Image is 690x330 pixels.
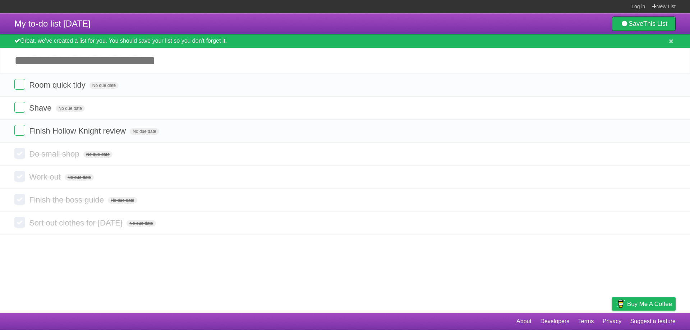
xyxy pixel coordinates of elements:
[29,195,106,204] span: Finish the boss guide
[83,151,112,158] span: No due date
[14,194,25,205] label: Done
[578,315,594,328] a: Terms
[14,79,25,90] label: Done
[108,197,137,204] span: No due date
[89,82,119,89] span: No due date
[14,125,25,136] label: Done
[29,80,87,89] span: Room quick tidy
[29,149,81,158] span: Do small shop
[14,19,91,28] span: My to-do list [DATE]
[540,315,569,328] a: Developers
[29,172,63,181] span: Work out
[29,218,124,227] span: Sort out clothes for [DATE]
[126,220,156,227] span: No due date
[612,297,676,311] a: Buy me a coffee
[14,171,25,182] label: Done
[643,20,667,27] b: This List
[612,17,676,31] a: SaveThis List
[14,102,25,113] label: Done
[627,298,672,310] span: Buy me a coffee
[29,126,128,135] span: Finish Hollow Knight review
[616,298,625,310] img: Buy me a coffee
[29,103,53,112] span: Shave
[14,148,25,159] label: Done
[130,128,159,135] span: No due date
[516,315,532,328] a: About
[630,315,676,328] a: Suggest a feature
[65,174,94,181] span: No due date
[56,105,85,112] span: No due date
[14,217,25,228] label: Done
[603,315,621,328] a: Privacy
